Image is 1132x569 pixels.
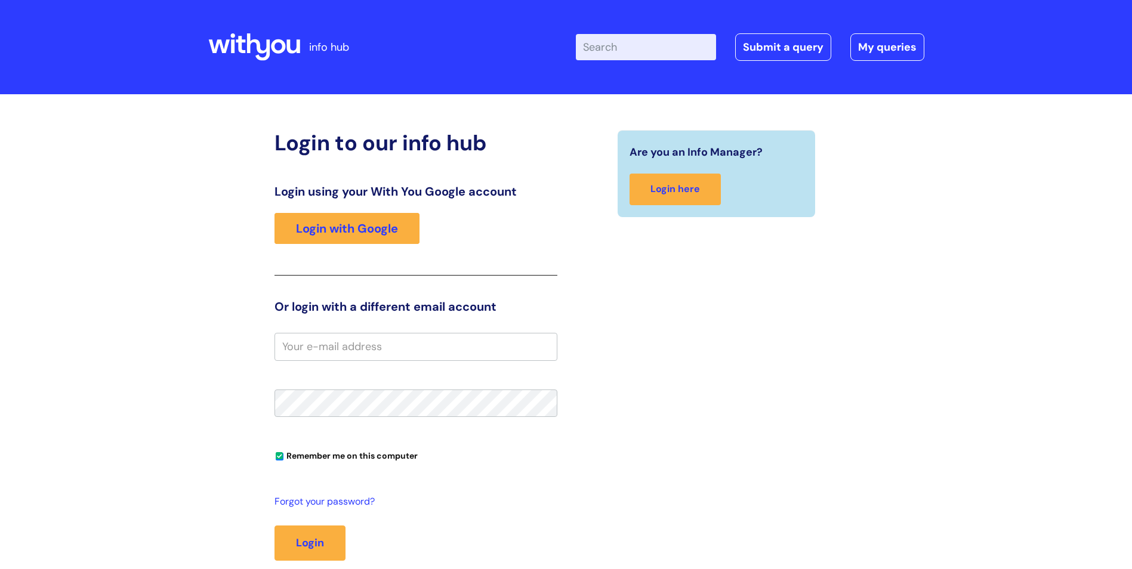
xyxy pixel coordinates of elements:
[274,448,418,461] label: Remember me on this computer
[630,143,763,162] span: Are you an Info Manager?
[850,33,924,61] a: My queries
[274,333,557,360] input: Your e-mail address
[630,174,721,205] a: Login here
[309,38,349,57] p: info hub
[274,525,346,560] button: Login
[274,184,557,199] h3: Login using your With You Google account
[276,453,283,460] input: Remember me on this computer
[274,446,557,465] div: You can uncheck this option if you're logging in from a shared device
[274,493,551,511] a: Forgot your password?
[274,213,420,244] a: Login with Google
[274,299,557,314] h3: Or login with a different email account
[274,130,557,156] h2: Login to our info hub
[735,33,831,61] a: Submit a query
[576,34,716,60] input: Search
